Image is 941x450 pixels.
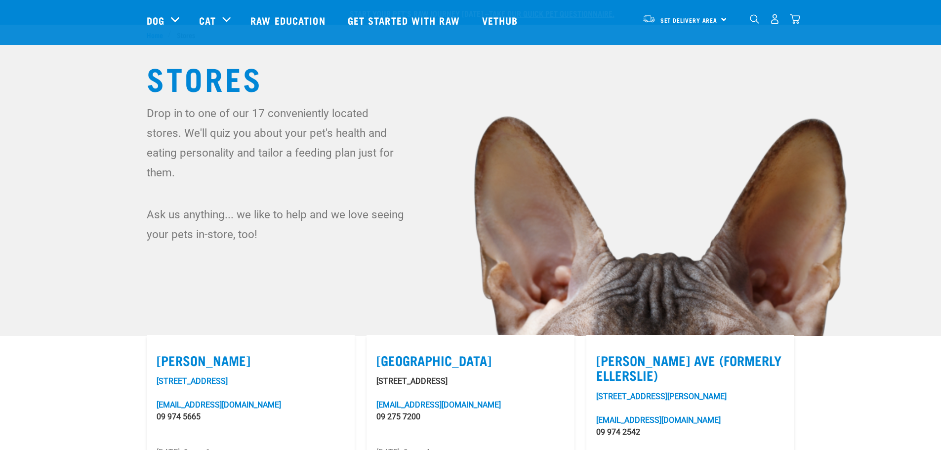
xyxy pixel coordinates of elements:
[596,427,640,437] a: 09 974 2542
[596,415,721,425] a: [EMAIL_ADDRESS][DOMAIN_NAME]
[338,0,472,40] a: Get started with Raw
[472,0,531,40] a: Vethub
[157,353,345,368] label: [PERSON_NAME]
[596,353,784,383] label: [PERSON_NAME] Ave (Formerly Ellerslie)
[376,412,420,421] a: 09 275 7200
[770,14,780,24] img: user.png
[157,412,201,421] a: 09 974 5665
[642,14,655,23] img: van-moving.png
[147,13,164,28] a: Dog
[376,375,565,387] p: [STREET_ADDRESS]
[596,392,727,401] a: [STREET_ADDRESS][PERSON_NAME]
[157,376,228,386] a: [STREET_ADDRESS]
[147,60,795,95] h1: Stores
[241,0,337,40] a: Raw Education
[147,205,406,244] p: Ask us anything... we like to help and we love seeing your pets in-store, too!
[750,14,759,24] img: home-icon-1@2x.png
[376,400,501,409] a: [EMAIL_ADDRESS][DOMAIN_NAME]
[376,353,565,368] label: [GEOGRAPHIC_DATA]
[157,400,281,409] a: [EMAIL_ADDRESS][DOMAIN_NAME]
[199,13,216,28] a: Cat
[790,14,800,24] img: home-icon@2x.png
[660,18,718,22] span: Set Delivery Area
[147,103,406,182] p: Drop in to one of our 17 conveniently located stores. We'll quiz you about your pet's health and ...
